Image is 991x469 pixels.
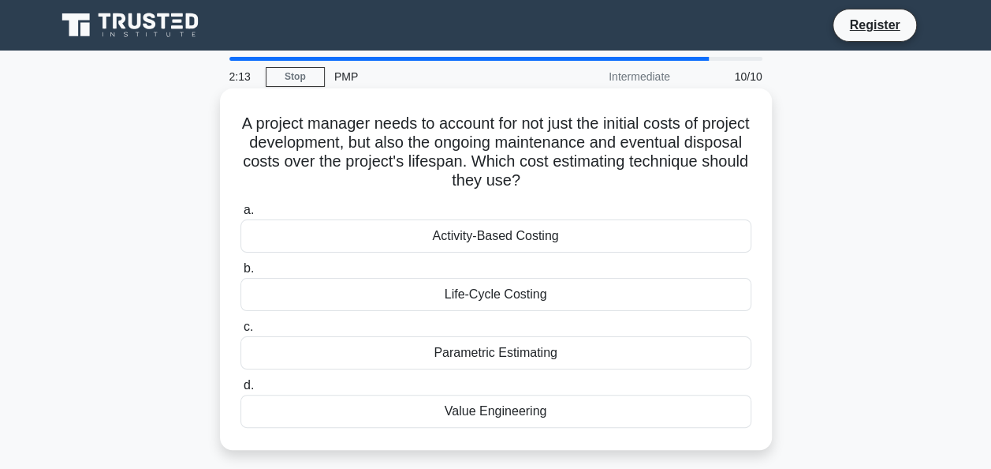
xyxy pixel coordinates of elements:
[542,61,680,92] div: Intermediate
[325,61,542,92] div: PMP
[244,378,254,392] span: d.
[220,61,266,92] div: 2:13
[244,320,253,333] span: c.
[840,15,909,35] a: Register
[240,395,751,428] div: Value Engineering
[240,219,751,253] div: Activity-Based Costing
[680,61,772,92] div: 10/10
[244,203,254,216] span: a.
[240,278,751,311] div: Life-Cycle Costing
[240,336,751,370] div: Parametric Estimating
[239,114,753,191] h5: A project manager needs to account for not just the initial costs of project development, but als...
[266,67,325,87] a: Stop
[244,261,254,275] span: b.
